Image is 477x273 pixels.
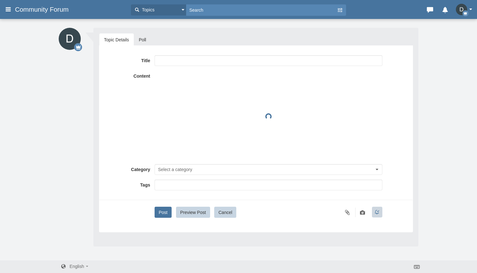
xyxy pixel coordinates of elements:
[15,4,128,15] a: Community Forum
[155,164,382,175] button: Select a category
[214,207,236,218] button: Cancel
[158,167,192,172] span: Select a category
[134,33,151,46] a: Poll
[104,164,155,173] label: Category
[99,33,134,46] a: Topic Details
[59,28,81,50] img: ASjF0r3DGoIOAAAAAElFTkSuQmCC
[104,180,155,188] label: Tags
[155,207,172,218] button: Post
[70,264,84,269] span: English
[176,207,210,218] button: Preview Post
[186,4,337,15] input: Search
[131,4,186,15] button: Topics
[456,4,467,15] img: ASjF0r3DGoIOAAAAAElFTkSuQmCC
[140,7,155,13] span: Topics
[104,55,155,64] label: Title
[15,6,73,13] span: Community Forum
[104,71,155,79] label: Content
